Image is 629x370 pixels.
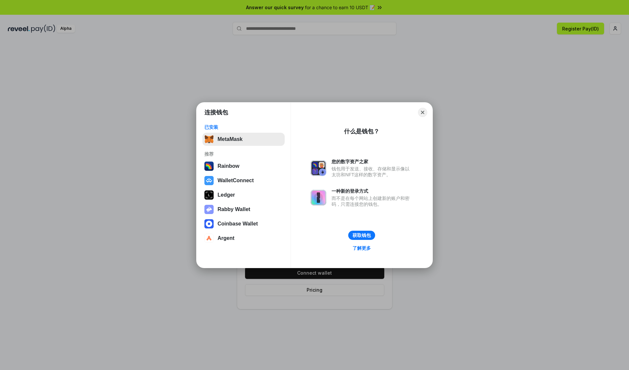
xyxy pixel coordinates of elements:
[202,160,285,173] button: Rainbow
[202,217,285,230] button: Coinbase Wallet
[204,234,214,243] img: svg+xml,%3Csvg%20width%3D%2228%22%20height%3D%2228%22%20viewBox%3D%220%200%2028%2028%22%20fill%3D...
[418,108,427,117] button: Close
[349,244,375,252] a: 了解更多
[218,235,235,241] div: Argent
[344,127,379,135] div: 什么是钱包？
[218,163,239,169] div: Rainbow
[204,151,283,157] div: 推荐
[202,188,285,202] button: Ledger
[204,108,228,116] h1: 连接钱包
[218,221,258,227] div: Coinbase Wallet
[204,124,283,130] div: 已安装
[204,190,214,200] img: svg+xml,%3Csvg%20xmlns%3D%22http%3A%2F%2Fwww.w3.org%2F2000%2Fsvg%22%20width%3D%2228%22%20height%3...
[204,176,214,185] img: svg+xml,%3Csvg%20width%3D%2228%22%20height%3D%2228%22%20viewBox%3D%220%200%2028%2028%22%20fill%3D...
[311,160,326,176] img: svg+xml,%3Csvg%20xmlns%3D%22http%3A%2F%2Fwww.w3.org%2F2000%2Fsvg%22%20fill%3D%22none%22%20viewBox...
[218,178,254,184] div: WalletConnect
[218,136,242,142] div: MetaMask
[332,195,413,207] div: 而不是在每个网站上创建新的账户和密码，只需连接您的钱包。
[202,133,285,146] button: MetaMask
[348,231,375,240] button: 获取钱包
[218,192,235,198] div: Ledger
[353,232,371,238] div: 获取钱包
[311,190,326,205] img: svg+xml,%3Csvg%20xmlns%3D%22http%3A%2F%2Fwww.w3.org%2F2000%2Fsvg%22%20fill%3D%22none%22%20viewBox...
[218,206,250,212] div: Rabby Wallet
[332,188,413,194] div: 一种新的登录方式
[202,232,285,245] button: Argent
[204,205,214,214] img: svg+xml,%3Csvg%20xmlns%3D%22http%3A%2F%2Fwww.w3.org%2F2000%2Fsvg%22%20fill%3D%22none%22%20viewBox...
[332,166,413,178] div: 钱包用于发送、接收、存储和显示像以太坊和NFT这样的数字资产。
[332,159,413,165] div: 您的数字资产之家
[204,135,214,144] img: svg+xml,%3Csvg%20fill%3D%22none%22%20height%3D%2233%22%20viewBox%3D%220%200%2035%2033%22%20width%...
[202,203,285,216] button: Rabby Wallet
[204,162,214,171] img: svg+xml,%3Csvg%20width%3D%22120%22%20height%3D%22120%22%20viewBox%3D%220%200%20120%20120%22%20fil...
[204,219,214,228] img: svg+xml,%3Csvg%20width%3D%2228%22%20height%3D%2228%22%20viewBox%3D%220%200%2028%2028%22%20fill%3D...
[353,245,371,251] div: 了解更多
[202,174,285,187] button: WalletConnect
